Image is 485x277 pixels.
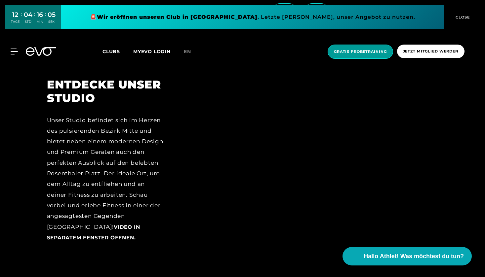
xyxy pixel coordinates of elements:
[454,14,470,20] span: CLOSE
[395,45,466,59] a: Jetzt Mitglied werden
[45,11,46,28] div: :
[444,5,480,29] button: CLOSE
[11,19,20,24] div: TAGE
[37,10,43,19] div: 16
[47,78,165,105] h2: ENTDECKE UNSER STUDIO
[334,49,387,54] span: Gratis Probetraining
[102,49,120,54] span: Clubs
[48,10,56,19] div: 05
[364,252,464,261] span: Hallo Athlet! Was möchtest du tun?
[24,10,32,19] div: 04
[326,45,395,59] a: Gratis Probetraining
[343,247,472,265] button: Hallo Athlet! Was möchtest du tun?
[133,49,171,54] a: MYEVO LOGIN
[47,224,140,241] a: Video in separatem Fenster öffnen.
[34,11,35,28] div: :
[184,48,199,55] a: en
[21,11,22,28] div: :
[102,48,133,54] a: Clubs
[47,115,165,243] div: Unser Studio befindet sich im Herzen des pulsierenden Bezirk Mitte und bietet neben einem moderne...
[48,19,56,24] div: SEK
[184,49,191,54] span: en
[11,10,20,19] div: 12
[403,49,459,54] span: Jetzt Mitglied werden
[24,19,32,24] div: STD
[37,19,43,24] div: MIN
